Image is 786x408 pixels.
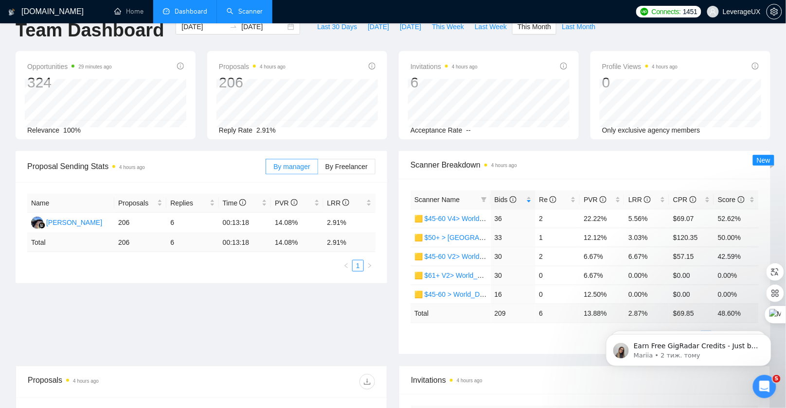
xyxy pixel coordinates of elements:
[219,233,271,252] td: 00:13:18
[256,126,276,134] span: 2.91%
[491,163,517,168] time: 4 hours ago
[362,19,394,34] button: [DATE]
[414,272,600,279] a: 🟨 $61+ V2> World_Design+Dev_Antony-Full-Stack_General
[177,63,184,69] span: info-circle
[367,263,373,269] span: right
[411,304,491,323] td: Total
[710,8,716,15] span: user
[323,213,375,233] td: 2.91%
[753,375,776,398] iframe: Intercom live chat
[27,73,112,92] div: 324
[427,19,469,34] button: This Week
[669,247,714,266] td: $57.15
[219,61,286,72] span: Proposals
[669,266,714,285] td: $0.00
[119,165,145,170] time: 4 hours ago
[219,73,286,92] div: 206
[342,199,349,206] span: info-circle
[181,21,226,32] input: Start date
[495,196,517,204] span: Bids
[536,266,580,285] td: 0
[625,209,669,228] td: 5.56%
[275,199,298,207] span: PVR
[580,228,625,247] td: 12.12%
[271,213,323,233] td: 14.08%
[73,378,99,384] time: 4 hours ago
[343,263,349,269] span: left
[491,247,536,266] td: 30
[327,199,350,207] span: LRR
[625,247,669,266] td: 6.67%
[536,304,580,323] td: 6
[683,6,697,17] span: 1451
[241,21,286,32] input: End date
[364,260,375,272] li: Next Page
[491,266,536,285] td: 30
[767,8,782,16] a: setting
[644,196,651,203] span: info-circle
[767,4,782,19] button: setting
[491,228,536,247] td: 33
[353,260,363,271] a: 1
[31,217,43,229] img: AA
[352,260,364,272] li: 1
[669,285,714,304] td: $0.00
[536,247,580,266] td: 2
[773,375,781,383] span: 5
[600,196,607,203] span: info-circle
[714,304,759,323] td: 48.60 %
[166,233,218,252] td: 6
[560,63,567,69] span: info-circle
[481,197,487,203] span: filter
[27,233,114,252] td: Total
[714,285,759,304] td: 0.00%
[114,194,166,213] th: Proposals
[491,285,536,304] td: 16
[510,196,517,203] span: info-circle
[550,196,556,203] span: info-circle
[625,304,669,323] td: 2.87 %
[8,4,15,20] img: logo
[219,213,271,233] td: 00:13:18
[491,209,536,228] td: 36
[163,8,170,15] span: dashboard
[271,233,323,252] td: 14.08 %
[556,19,601,34] button: Last Month
[452,64,478,69] time: 4 hours ago
[364,260,375,272] button: right
[31,218,102,226] a: AA[PERSON_NAME]
[340,260,352,272] button: left
[536,285,580,304] td: 0
[359,374,375,390] button: download
[317,21,357,32] span: Last 30 Days
[219,126,252,134] span: Reply Rate
[512,19,556,34] button: This Month
[536,228,580,247] td: 1
[414,234,676,241] a: 🟨 $50+ > [GEOGRAPHIC_DATA]+[GEOGRAPHIC_DATA] Only_Tony-UX/UI_General
[752,63,759,69] span: info-circle
[580,304,625,323] td: 13.88 %
[114,213,166,233] td: 206
[411,159,759,171] span: Scanner Breakdown
[227,7,263,16] a: searchScanner
[291,199,298,206] span: info-circle
[625,285,669,304] td: 0.00%
[767,8,782,16] span: setting
[27,126,59,134] span: Relevance
[414,253,606,260] a: 🟨 $45-60 V2> World_Design+Dev_Antony-Front-End_General
[78,64,111,69] time: 29 minutes ago
[718,196,744,204] span: Score
[584,196,607,204] span: PVR
[714,209,759,228] td: 52.62%
[673,196,696,204] span: CPR
[411,61,478,72] span: Invitations
[368,21,389,32] span: [DATE]
[414,290,598,298] a: 🟨 $45-60 > World_Design+Dev_Antony-Front-End_General
[479,192,489,207] span: filter
[312,19,362,34] button: Last 30 Days
[669,209,714,228] td: $69.07
[475,21,507,32] span: Last Week
[414,196,460,204] span: Scanner Name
